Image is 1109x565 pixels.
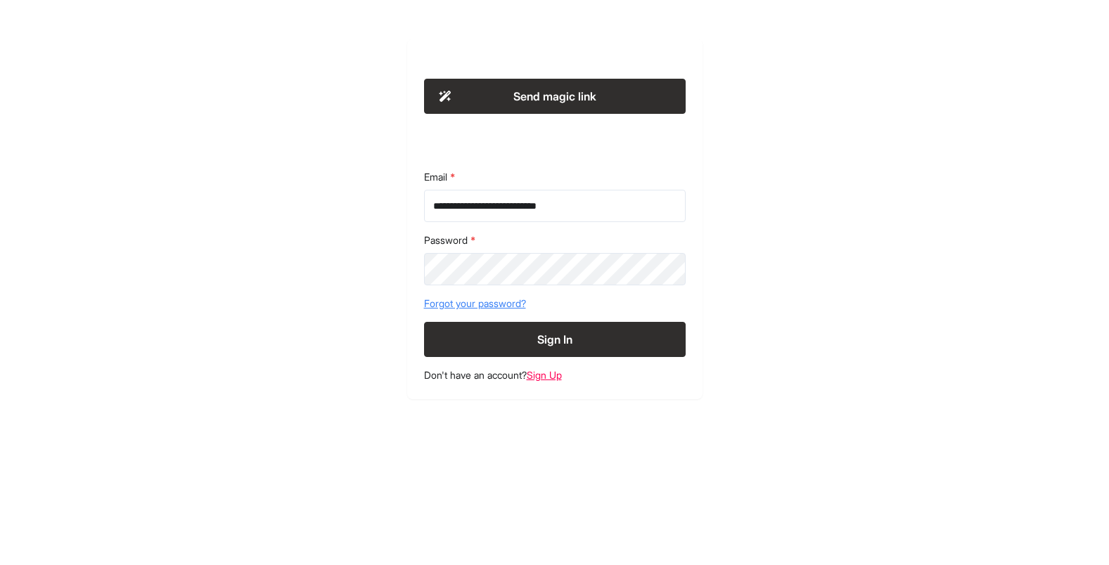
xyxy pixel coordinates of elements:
button: Send magic link [424,79,686,114]
footer: Don't have an account? [424,368,686,382]
a: Forgot your password? [424,297,686,311]
label: Password [424,233,686,247]
a: Sign Up [527,369,562,381]
label: Email [424,170,686,184]
button: Sign In [424,322,686,357]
